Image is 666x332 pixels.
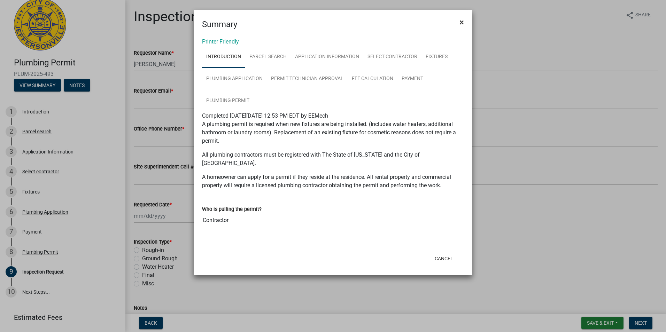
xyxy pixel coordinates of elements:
h4: Summary [202,18,237,31]
a: Payment [397,68,427,90]
a: Introduction [202,46,245,68]
span: × [459,17,464,27]
a: Parcel search [245,46,291,68]
a: Printer Friendly [202,38,239,45]
a: Application Information [291,46,363,68]
p: A plumbing permit is required when new fixtures are being installed. (Includes water heaters, add... [202,120,464,145]
a: Permit Technician Approval [267,68,348,90]
a: Plumbing Permit [202,90,254,112]
a: Plumbing Application [202,68,267,90]
a: Select contractor [363,46,421,68]
p: All plumbing contractors must be registered with The State of [US_STATE] and the City of [GEOGRAP... [202,151,464,167]
label: Who is pulling the permit? [202,207,262,212]
button: Close [454,13,470,32]
p: A homeowner can apply for a permit if they reside at the residence. All rental property and comme... [202,173,464,190]
span: Completed [DATE][DATE] 12:53 PM EDT by EEMech [202,112,328,119]
button: Cancel [429,252,459,265]
a: Fee Calculation [348,68,397,90]
a: Fixtures [421,46,452,68]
